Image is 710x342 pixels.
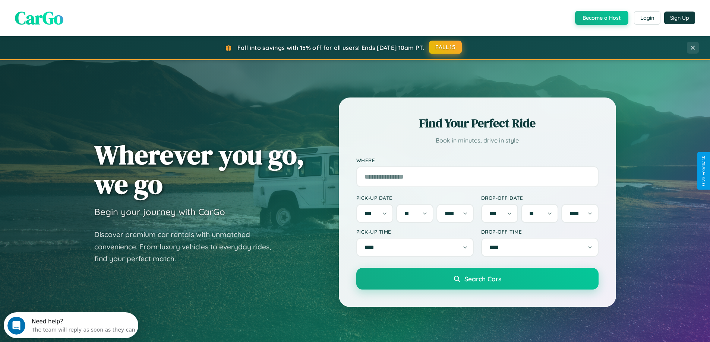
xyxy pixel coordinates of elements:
[356,135,599,146] p: Book in minutes, drive in style
[481,195,599,201] label: Drop-off Date
[356,268,599,290] button: Search Cars
[28,12,132,20] div: The team will reply as soon as they can
[429,41,462,54] button: FALL15
[94,228,281,265] p: Discover premium car rentals with unmatched convenience. From luxury vehicles to everyday rides, ...
[28,6,132,12] div: Need help?
[237,44,424,51] span: Fall into savings with 15% off for all users! Ends [DATE] 10am PT.
[464,275,501,283] span: Search Cars
[356,195,474,201] label: Pick-up Date
[701,156,706,186] div: Give Feedback
[3,3,139,23] div: Open Intercom Messenger
[356,157,599,163] label: Where
[575,11,628,25] button: Become a Host
[356,115,599,131] h2: Find Your Perfect Ride
[356,228,474,235] label: Pick-up Time
[481,228,599,235] label: Drop-off Time
[7,317,25,335] iframe: Intercom live chat
[664,12,695,24] button: Sign Up
[94,140,304,199] h1: Wherever you go, we go
[4,312,138,338] iframe: Intercom live chat discovery launcher
[15,6,63,30] span: CarGo
[94,206,225,217] h3: Begin your journey with CarGo
[634,11,660,25] button: Login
